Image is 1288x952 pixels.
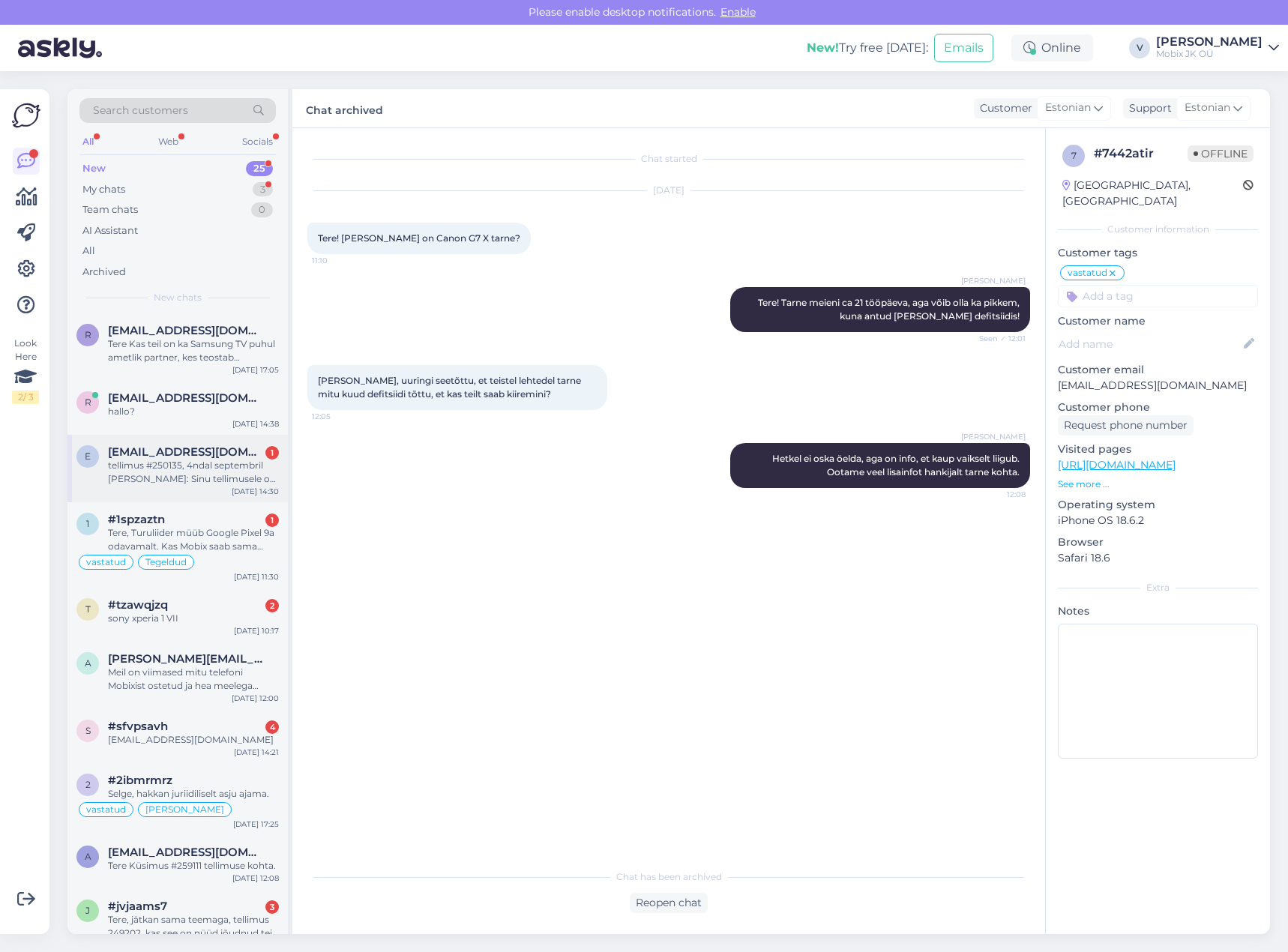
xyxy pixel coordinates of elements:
[108,513,165,526] span: #1spzaztn
[1058,415,1194,436] div: Request phone number
[1058,497,1258,513] p: Operating system
[758,297,1022,322] span: Tere! Tarne meieni ca 21 tööpäeva, aga võib olla ka pikkem, kuna antud [PERSON_NAME] defitsiidis!
[1058,550,1258,566] p: Safari 18.6
[108,337,279,364] div: Tere Kas teil on ka Samsung TV puhul ametlik partner, kes teostab garantiitöid?
[974,100,1032,116] div: Customer
[772,453,1022,477] span: Hetkel ei oska öelda, aga on info, et kaup vaikselt liigub. Ootame veel lisainfot hankijalt tarne...
[154,291,202,304] span: New chats
[12,101,40,130] img: Askly Logo
[265,900,279,914] div: 3
[1058,513,1258,528] p: iPhone OS 18.6.2
[1062,178,1243,209] div: [GEOGRAPHIC_DATA], [GEOGRAPHIC_DATA]
[616,870,722,884] span: Chat has been archived
[232,364,279,376] div: [DATE] 17:05
[108,846,264,859] span: artyomkuleshov@gmail.com
[108,405,279,418] div: hallo?
[232,873,279,884] div: [DATE] 12:08
[108,787,279,801] div: Selge, hakkan juriidiliselt asju ajama.
[1059,336,1241,352] input: Add name
[265,446,279,460] div: 1
[716,5,760,19] span: Enable
[1185,100,1230,116] span: Estonian
[1058,534,1258,550] p: Browser
[1045,100,1091,116] span: Estonian
[1188,145,1254,162] span: Offline
[1058,378,1258,394] p: [EMAIL_ADDRESS][DOMAIN_NAME]
[961,275,1026,286] span: [PERSON_NAME]
[1094,145,1188,163] div: # 7442atir
[1071,150,1077,161] span: 7
[108,733,279,747] div: [EMAIL_ADDRESS][DOMAIN_NAME]
[807,40,839,55] b: New!
[86,558,126,567] span: vastatud
[1129,37,1150,58] div: V
[108,666,279,693] div: Meil on viimased mitu telefoni Mobixist ostetud ja hea meelega jätkaks seda trendi.
[1058,458,1176,472] a: [URL][DOMAIN_NAME]
[93,103,188,118] span: Search customers
[1058,477,1258,491] p: See more ...
[251,202,273,217] div: 0
[155,132,181,151] div: Web
[82,223,138,238] div: AI Assistant
[1068,268,1107,277] span: vastatud
[307,152,1030,166] div: Chat started
[86,518,89,529] span: 1
[233,819,279,830] div: [DATE] 17:25
[82,265,126,280] div: Archived
[82,244,95,259] div: All
[85,397,91,408] span: r
[85,905,90,916] span: j
[253,182,273,197] div: 3
[79,132,97,151] div: All
[1058,400,1258,415] p: Customer phone
[1123,100,1172,116] div: Support
[232,693,279,704] div: [DATE] 12:00
[318,375,583,400] span: [PERSON_NAME], uuringi seetõttu, et teistel lehtedel tarne mitu kuud defitsiidi tõttu, et kas tei...
[1058,313,1258,329] p: Customer name
[1156,36,1279,60] a: [PERSON_NAME]Mobix JK OÜ
[82,161,106,176] div: New
[318,232,520,244] span: Tere! [PERSON_NAME] on Canon G7 X tarne?
[108,913,279,940] div: Tere, jätkan sama teemaga, tellimus 249202, kas see on nüüd jõudnud teie lattu, paar päeva on uhk...
[234,571,279,582] div: [DATE] 11:30
[108,900,167,913] span: #jvjaams7
[108,774,172,787] span: #2ibmrmrz
[246,161,273,176] div: 25
[969,333,1026,344] span: Seen ✓ 12:01
[85,725,91,736] span: s
[312,255,368,266] span: 11:10
[108,598,168,612] span: #tzawqjzq
[85,779,91,790] span: 2
[85,451,91,462] span: e
[1156,48,1263,60] div: Mobix JK OÜ
[1058,603,1258,619] p: Notes
[232,486,279,497] div: [DATE] 14:30
[108,720,168,733] span: #sfvpsavh
[108,652,264,666] span: agnes.pitka@gmail.com
[1156,36,1263,48] div: [PERSON_NAME]
[85,657,91,669] span: a
[934,34,993,62] button: Emails
[1058,581,1258,594] div: Extra
[265,513,279,527] div: 1
[12,337,39,404] div: Look Here
[1058,442,1258,457] p: Visited pages
[86,805,126,814] span: vastatud
[1058,285,1258,307] input: Add a tag
[1058,223,1258,236] div: Customer information
[108,324,264,337] span: raido.pajusi@gmail.com
[82,182,125,197] div: My chats
[85,603,91,615] span: t
[630,893,708,913] div: Reopen chat
[12,391,39,404] div: 2 / 3
[234,625,279,636] div: [DATE] 10:17
[232,418,279,430] div: [DATE] 14:38
[108,612,279,625] div: sony xperia 1 VII
[85,851,91,862] span: a
[85,329,91,340] span: r
[969,489,1026,500] span: 12:08
[145,805,224,814] span: [PERSON_NAME]
[108,859,279,873] div: Tere Küsimus #259111 tellimuse kohta.
[807,39,928,57] div: Try free [DATE]:
[961,431,1026,442] span: [PERSON_NAME]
